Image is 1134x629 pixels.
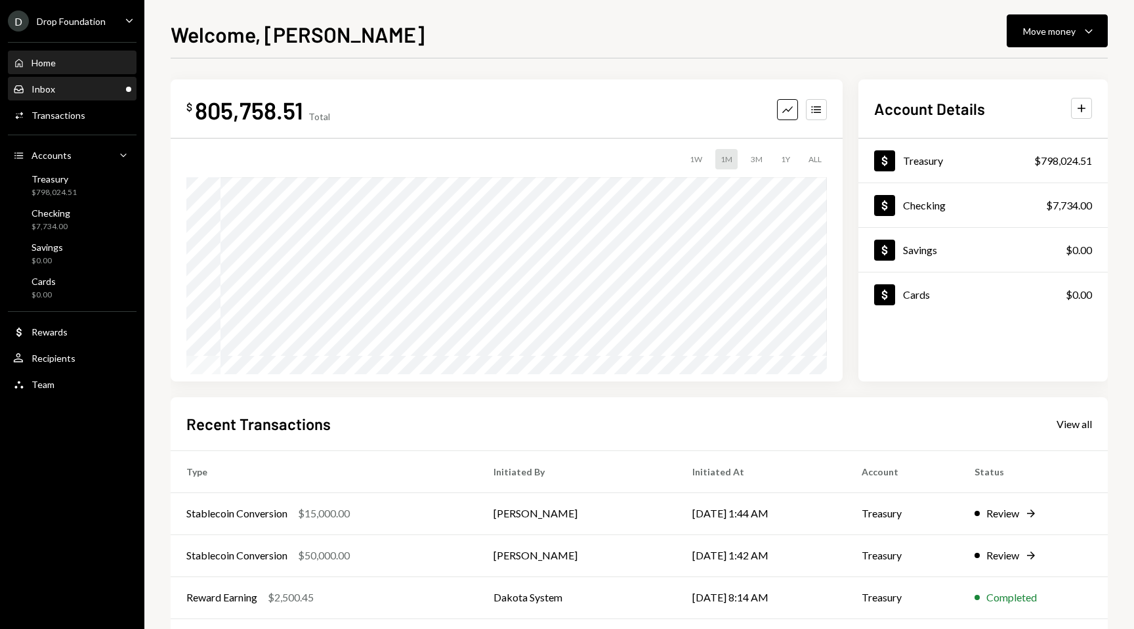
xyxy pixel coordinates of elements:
[8,272,136,303] a: Cards$0.00
[846,450,959,492] th: Account
[986,590,1037,605] div: Completed
[31,379,54,390] div: Team
[31,221,70,232] div: $7,734.00
[31,326,68,337] div: Rewards
[858,183,1108,227] a: Checking$7,734.00
[1057,416,1092,431] a: View all
[31,290,56,301] div: $0.00
[478,534,677,576] td: [PERSON_NAME]
[186,590,257,605] div: Reward Earning
[8,103,136,127] a: Transactions
[903,154,943,167] div: Treasury
[478,492,677,534] td: [PERSON_NAME]
[677,576,846,618] td: [DATE] 8:14 AM
[1046,198,1092,213] div: $7,734.00
[8,238,136,269] a: Savings$0.00
[903,199,946,211] div: Checking
[677,492,846,534] td: [DATE] 1:44 AM
[1034,153,1092,169] div: $798,024.51
[959,450,1108,492] th: Status
[31,207,70,219] div: Checking
[31,57,56,68] div: Home
[846,576,959,618] td: Treasury
[677,534,846,576] td: [DATE] 1:42 AM
[186,100,192,114] div: $
[874,98,985,119] h2: Account Details
[8,320,136,343] a: Rewards
[186,506,287,521] div: Stablecoin Conversion
[1057,418,1092,431] div: View all
[478,576,677,618] td: Dakota System
[1066,287,1092,303] div: $0.00
[803,149,827,169] div: ALL
[846,534,959,576] td: Treasury
[776,149,795,169] div: 1Y
[31,83,55,95] div: Inbox
[1066,242,1092,258] div: $0.00
[745,149,768,169] div: 3M
[8,346,136,370] a: Recipients
[31,110,85,121] div: Transactions
[31,276,56,287] div: Cards
[31,255,63,267] div: $0.00
[1007,14,1108,47] button: Move money
[195,95,303,125] div: 805,758.51
[858,228,1108,272] a: Savings$0.00
[8,77,136,100] a: Inbox
[986,506,1019,521] div: Review
[186,548,287,563] div: Stablecoin Conversion
[31,187,77,198] div: $798,024.51
[268,590,314,605] div: $2,500.45
[858,272,1108,316] a: Cards$0.00
[298,548,350,563] div: $50,000.00
[846,492,959,534] td: Treasury
[8,51,136,74] a: Home
[8,11,29,32] div: D
[478,450,677,492] th: Initiated By
[31,353,75,364] div: Recipients
[8,169,136,201] a: Treasury$798,024.51
[171,21,425,47] h1: Welcome, [PERSON_NAME]
[903,244,937,256] div: Savings
[684,149,707,169] div: 1W
[858,139,1108,183] a: Treasury$798,024.51
[8,143,136,167] a: Accounts
[186,413,331,435] h2: Recent Transactions
[1023,24,1076,38] div: Move money
[308,111,330,122] div: Total
[8,372,136,396] a: Team
[298,506,350,521] div: $15,000.00
[677,450,846,492] th: Initiated At
[8,204,136,235] a: Checking$7,734.00
[37,16,106,27] div: Drop Foundation
[31,242,63,253] div: Savings
[715,149,738,169] div: 1M
[31,150,72,161] div: Accounts
[171,450,478,492] th: Type
[903,288,930,301] div: Cards
[986,548,1019,563] div: Review
[31,173,77,184] div: Treasury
